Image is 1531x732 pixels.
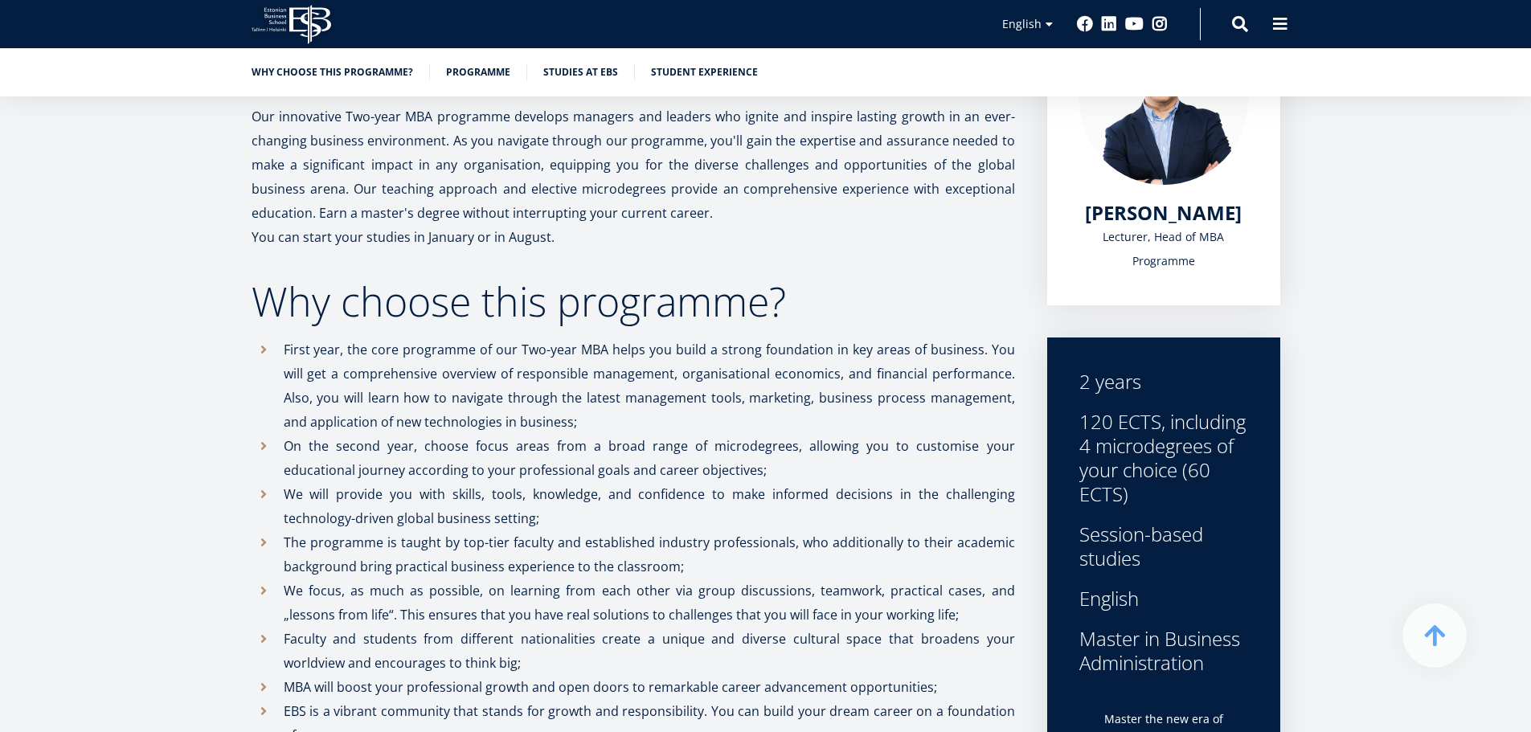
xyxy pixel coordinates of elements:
[4,245,14,256] input: Two-year MBA
[284,675,1015,699] p: MBA will boost your professional growth and open doors to remarkable career advancement opportuni...
[252,104,1015,225] p: Our innovative Two-year MBA programme develops managers and leaders who ignite and inspire lastin...
[1101,16,1117,32] a: Linkedin
[252,64,413,80] a: Why choose this programme?
[446,64,510,80] a: Programme
[252,225,1015,249] p: You can start your studies in January or in August.
[651,64,758,80] a: Student experience
[18,244,88,259] span: Two-year MBA
[284,627,1015,675] p: Faculty and students from different nationalities create a unique and diverse cultural space that...
[284,337,1015,434] p: First year, the core programme of our Two-year MBA helps you build a strong foundation in key are...
[4,224,14,235] input: One-year MBA (in Estonian)
[18,223,149,238] span: One-year MBA (in Estonian)
[1079,587,1248,611] div: English
[1085,199,1242,226] span: [PERSON_NAME]
[1125,16,1144,32] a: Youtube
[284,579,1015,627] p: We focus, as much as possible, on learning from each other via group discussions, teamwork, pract...
[252,281,1015,321] h2: Why choose this programme?
[4,266,14,276] input: Technology Innovation MBA
[18,265,154,280] span: Technology Innovation MBA
[382,1,433,15] span: Last Name
[1079,16,1248,185] img: Marko Rillo
[284,482,1015,530] p: We will provide you with skills, tools, knowledge, and confidence to make informed decisions in t...
[284,434,1015,482] p: On the second year, choose focus areas from a broad range of microdegrees, allowing you to custom...
[1079,225,1248,273] div: Lecturer, Head of MBA Programme
[1079,627,1248,675] div: Master in Business Administration
[1085,201,1242,225] a: [PERSON_NAME]
[1077,16,1093,32] a: Facebook
[1079,370,1248,394] div: 2 years
[543,64,618,80] a: Studies at EBS
[1079,522,1248,570] div: Session-based studies
[1152,16,1168,32] a: Instagram
[1079,410,1248,506] div: 120 ECTS, including 4 microdegrees of your choice (60 ECTS)
[284,530,1015,579] p: The programme is taught by top-tier faculty and established industry professionals, who additiona...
